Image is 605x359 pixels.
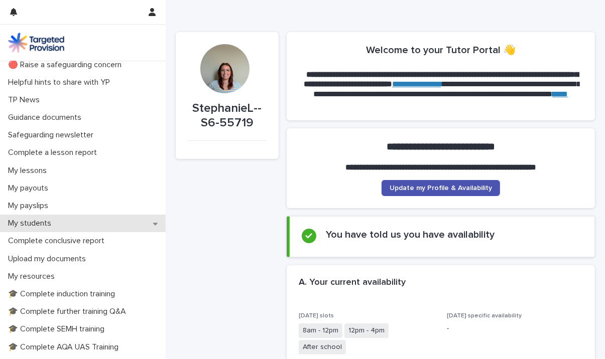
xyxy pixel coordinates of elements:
[8,33,64,53] img: M5nRWzHhSzIhMunXDL62
[4,201,56,211] p: My payslips
[299,313,334,319] span: [DATE] slots
[382,180,500,196] a: Update my Profile & Availability
[4,342,127,352] p: 🎓 Complete AQA UAS Training
[4,78,118,87] p: Helpful hints to share with YP
[4,236,112,246] p: Complete conclusive report
[4,254,94,264] p: Upload my documents
[299,340,346,354] span: After school
[4,130,101,140] p: Safeguarding newsletter
[299,277,406,288] h2: A. Your current availability
[390,185,492,192] span: Update my Profile & Availability
[366,44,516,56] h2: Welcome to your Tutor Portal 👋
[4,166,55,175] p: My lessons
[4,307,134,316] p: 🎓 Complete further training Q&A
[4,219,59,228] p: My students
[344,323,389,338] span: 12pm - 4pm
[4,289,123,299] p: 🎓 Complete induction training
[326,229,495,241] h2: You have told us you have availability
[4,95,48,105] p: TP News
[299,323,342,338] span: 8am - 12pm
[4,113,89,122] p: Guidance documents
[4,184,56,193] p: My payouts
[4,148,105,157] p: Complete a lesson report
[4,324,112,334] p: 🎓 Complete SEMH training
[447,323,583,334] p: -
[447,313,522,319] span: [DATE] specific availability
[4,272,63,281] p: My resources
[4,60,130,70] p: 🔴 Raise a safeguarding concern
[188,101,267,130] p: StephanieL--S6-55719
